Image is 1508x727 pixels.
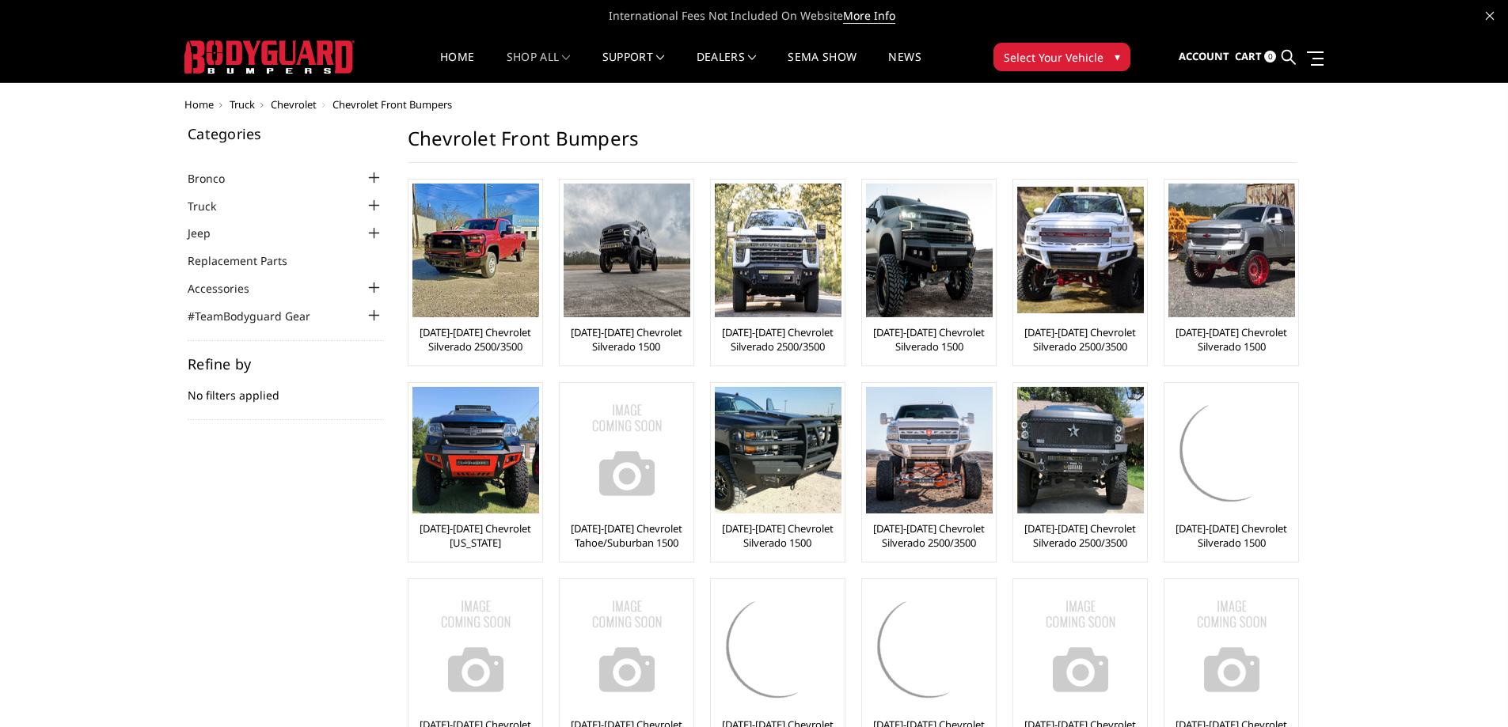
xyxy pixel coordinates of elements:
[188,280,269,297] a: Accessories
[412,521,538,550] a: [DATE]-[DATE] Chevrolet [US_STATE]
[188,357,384,420] div: No filters applied
[1179,49,1229,63] span: Account
[1264,51,1276,62] span: 0
[507,51,571,82] a: shop all
[866,325,992,354] a: [DATE]-[DATE] Chevrolet Silverado 1500
[1017,583,1144,710] img: No Image
[412,583,538,710] a: No Image
[1017,583,1143,710] a: No Image
[188,357,384,371] h5: Refine by
[715,521,841,550] a: [DATE]-[DATE] Chevrolet Silverado 1500
[564,521,689,550] a: [DATE]-[DATE] Chevrolet Tahoe/Suburban 1500
[715,325,841,354] a: [DATE]-[DATE] Chevrolet Silverado 2500/3500
[564,325,689,354] a: [DATE]-[DATE] Chevrolet Silverado 1500
[602,51,665,82] a: Support
[188,170,245,187] a: Bronco
[1168,583,1295,710] img: No Image
[440,51,474,82] a: Home
[993,43,1130,71] button: Select Your Vehicle
[1235,36,1276,78] a: Cart 0
[184,40,355,74] img: BODYGUARD BUMPERS
[184,97,214,112] a: Home
[408,127,1297,163] h1: Chevrolet Front Bumpers
[188,308,330,324] a: #TeamBodyguard Gear
[412,325,538,354] a: [DATE]-[DATE] Chevrolet Silverado 2500/3500
[788,51,857,82] a: SEMA Show
[188,225,230,241] a: Jeep
[1168,521,1294,550] a: [DATE]-[DATE] Chevrolet Silverado 1500
[564,583,690,710] img: No Image
[188,127,384,141] h5: Categories
[1168,583,1294,710] a: No Image
[1168,325,1294,354] a: [DATE]-[DATE] Chevrolet Silverado 1500
[332,97,452,112] span: Chevrolet Front Bumpers
[1179,36,1229,78] a: Account
[412,583,539,710] img: No Image
[188,198,236,214] a: Truck
[1017,521,1143,550] a: [DATE]-[DATE] Chevrolet Silverado 2500/3500
[843,8,895,24] a: More Info
[697,51,757,82] a: Dealers
[564,387,689,513] a: No Image
[188,252,307,269] a: Replacement Parts
[271,97,317,112] a: Chevrolet
[564,387,690,513] img: No Image
[1115,48,1120,65] span: ▾
[866,521,992,550] a: [DATE]-[DATE] Chevrolet Silverado 2500/3500
[1017,325,1143,354] a: [DATE]-[DATE] Chevrolet Silverado 2500/3500
[1235,49,1262,63] span: Cart
[1004,49,1103,66] span: Select Your Vehicle
[888,51,921,82] a: News
[564,583,689,710] a: No Image
[230,97,255,112] a: Truck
